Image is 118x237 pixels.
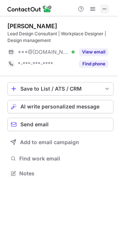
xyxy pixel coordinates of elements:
[7,153,114,164] button: Find work email
[20,104,99,110] span: AI write personalized message
[19,155,111,162] span: Find work email
[7,4,52,13] img: ContactOut v5.3.10
[18,49,69,55] span: ***@[DOMAIN_NAME]
[7,30,114,44] div: Lead Design Consultant | Workplace Designer | Design management
[20,139,79,145] span: Add to email campaign
[7,82,114,95] button: save-profile-one-click
[19,170,111,177] span: Notes
[7,168,114,179] button: Notes
[20,121,49,127] span: Send email
[7,136,114,149] button: Add to email campaign
[20,86,101,92] div: Save to List / ATS / CRM
[79,48,108,56] button: Reveal Button
[7,22,57,30] div: [PERSON_NAME]
[7,118,114,131] button: Send email
[7,100,114,113] button: AI write personalized message
[79,60,108,68] button: Reveal Button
